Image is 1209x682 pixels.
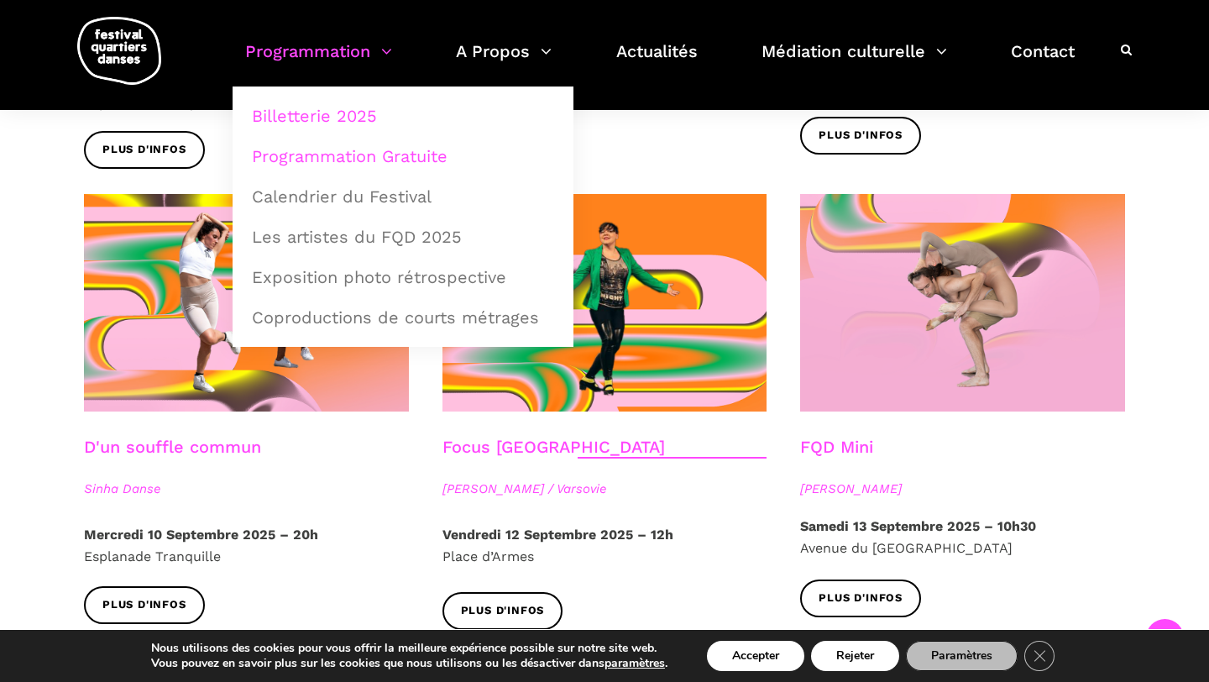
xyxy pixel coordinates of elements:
button: Accepter [707,641,804,671]
span: Plus d'infos [819,127,903,144]
a: Coproductions de courts métrages [242,298,564,337]
span: Plus d'infos [461,602,545,620]
p: Place d’Armes [442,524,767,567]
span: [PERSON_NAME] [800,479,1125,499]
button: Paramètres [906,641,1018,671]
span: Avenue du [GEOGRAPHIC_DATA] [800,540,1013,556]
button: Close GDPR Cookie Banner [1024,641,1055,671]
a: Programmation [245,37,392,87]
img: logo-fqd-med [77,17,161,85]
a: FQD Mini [800,437,873,457]
span: Plus d'infos [102,596,186,614]
strong: Vendredi 12 Septembre 2025 – 12h [442,527,673,543]
span: Plus d'infos [819,590,903,607]
a: Actualités [616,37,698,87]
span: Plus d'infos [102,141,186,159]
a: Calendrier du Festival [242,177,564,216]
span: Sinha Danse [84,479,409,499]
p: Vous pouvez en savoir plus sur les cookies que nous utilisons ou les désactiver dans . [151,656,667,671]
a: A Propos [456,37,552,87]
a: Plus d'infos [84,131,205,169]
strong: Samedi 13 Septembre 2025 – 10h30 [800,518,1036,534]
a: Programmation Gratuite [242,137,564,176]
a: Plus d'infos [800,117,921,155]
a: Médiation culturelle [762,37,947,87]
a: Exposition photo rétrospective [242,258,564,296]
span: [PERSON_NAME] / Varsovie [442,479,767,499]
p: Nous utilisons des cookies pour vous offrir la meilleure expérience possible sur notre site web. [151,641,667,656]
a: Focus [GEOGRAPHIC_DATA] [442,437,665,457]
button: paramètres [604,656,665,671]
a: Contact [1011,37,1075,87]
span: Esplanade Tranquille [84,548,221,564]
a: D'un souffle commun [84,437,261,457]
strong: Mercredi 10 Septembre 2025 – 20h [84,527,318,543]
a: Plus d'infos [800,580,921,617]
a: Plus d'infos [442,592,563,630]
button: Rejeter [811,641,899,671]
a: Plus d'infos [84,586,205,624]
a: Billetterie 2025 [242,97,564,135]
a: Les artistes du FQD 2025 [242,218,564,256]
